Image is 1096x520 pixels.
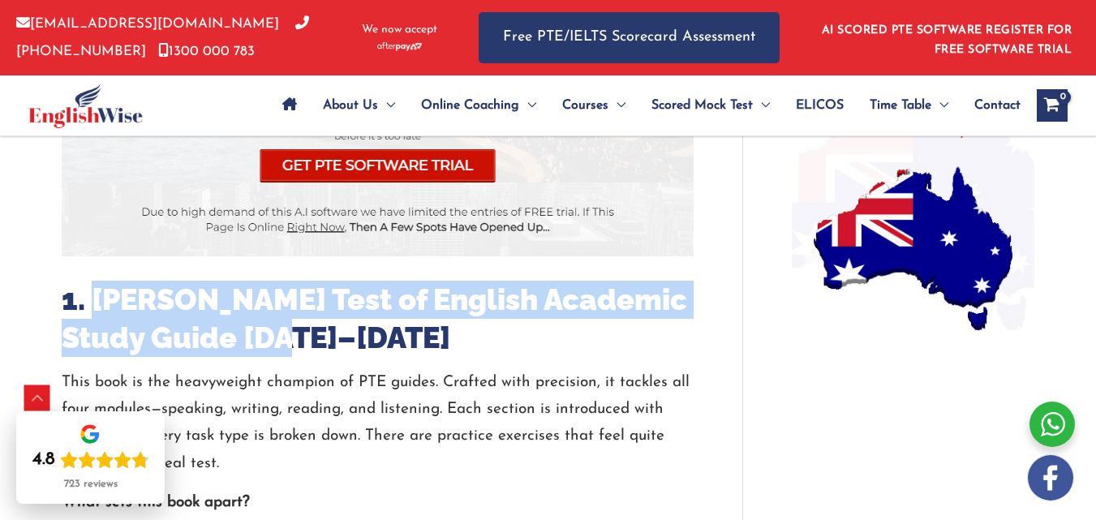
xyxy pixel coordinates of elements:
[408,77,549,134] a: Online CoachingMenu Toggle
[64,478,118,491] div: 723 reviews
[857,77,961,134] a: Time TableMenu Toggle
[651,77,753,134] span: Scored Mock Test
[323,77,378,134] span: About Us
[32,449,55,471] div: 4.8
[783,77,857,134] a: ELICOS
[362,22,437,38] span: We now accept
[549,77,638,134] a: CoursesMenu Toggle
[16,17,279,31] a: [EMAIL_ADDRESS][DOMAIN_NAME]
[62,281,694,357] h2: 1. [PERSON_NAME] Test of English Academic Study Guide [DATE]–[DATE]
[269,77,1021,134] nav: Site Navigation: Main Menu
[638,77,783,134] a: Scored Mock TestMenu Toggle
[812,11,1080,64] aside: Header Widget 1
[421,77,519,134] span: Online Coaching
[28,84,143,128] img: cropped-ew-logo
[16,17,309,58] a: [PHONE_NUMBER]
[931,77,948,134] span: Menu Toggle
[608,77,625,134] span: Menu Toggle
[822,24,1072,56] a: AI SCORED PTE SOFTWARE REGISTER FOR FREE SOFTWARE TRIAL
[62,369,694,477] p: This book is the heavyweight champion of PTE guides. Crafted with precision, it tackles all four ...
[870,77,931,134] span: Time Table
[974,77,1021,134] span: Contact
[377,42,422,51] img: Afterpay-Logo
[796,77,844,134] span: ELICOS
[519,77,536,134] span: Menu Toggle
[62,495,250,510] strong: What sets this book apart?
[32,449,149,471] div: Rating: 4.8 out of 5
[479,12,780,63] a: Free PTE/IELTS Scorecard Assessment
[562,77,608,134] span: Courses
[1028,455,1073,501] img: white-facebook.png
[961,77,1021,134] a: Contact
[1037,89,1068,122] a: View Shopping Cart, empty
[753,77,770,134] span: Menu Toggle
[158,45,255,58] a: 1300 000 783
[378,77,395,134] span: Menu Toggle
[310,77,408,134] a: About UsMenu Toggle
